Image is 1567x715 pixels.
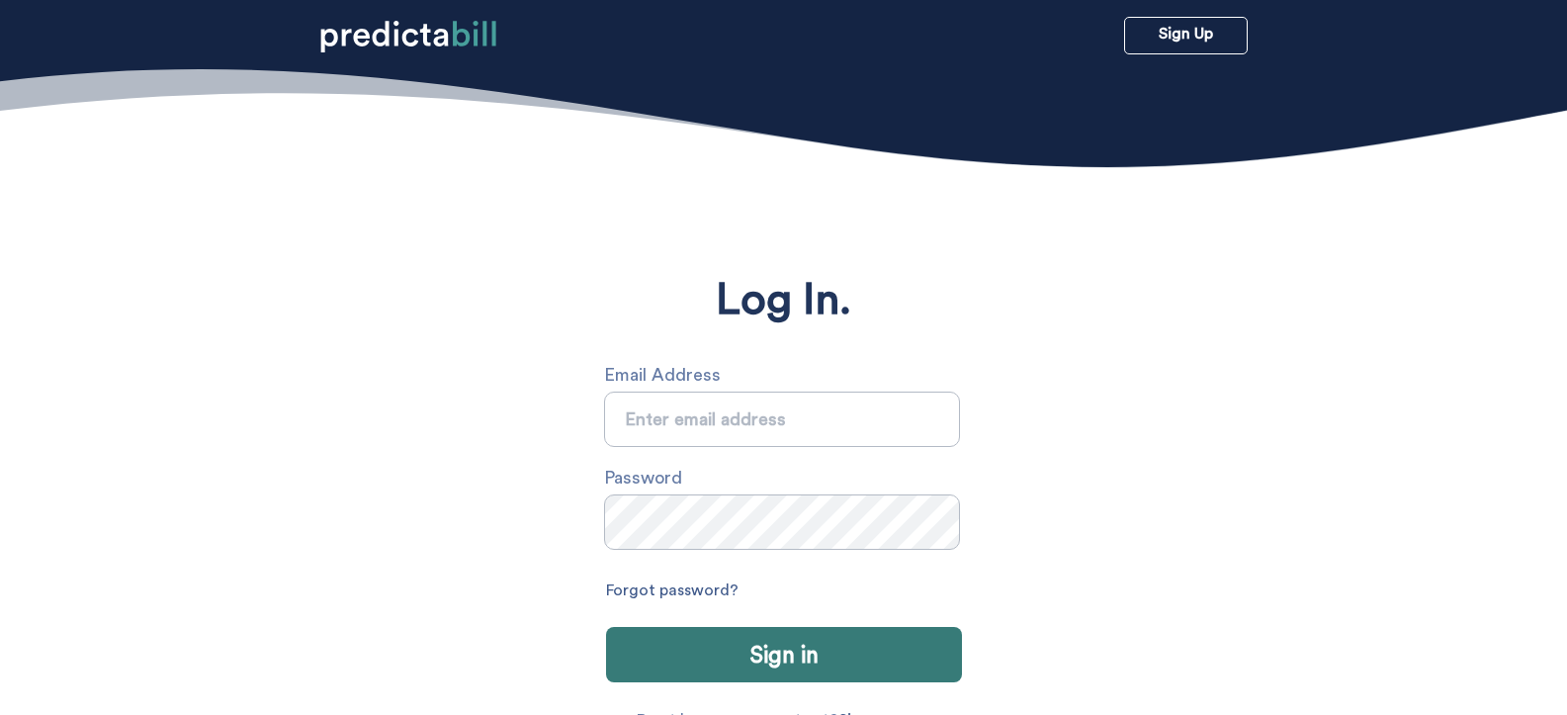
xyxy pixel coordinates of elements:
[604,392,960,447] input: Email Address
[716,276,851,325] p: Log In.
[604,359,972,392] label: Email Address
[604,462,972,494] label: Password
[606,627,962,682] button: Sign in
[606,575,739,607] a: Forgot password?
[1124,17,1248,54] a: Sign Up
